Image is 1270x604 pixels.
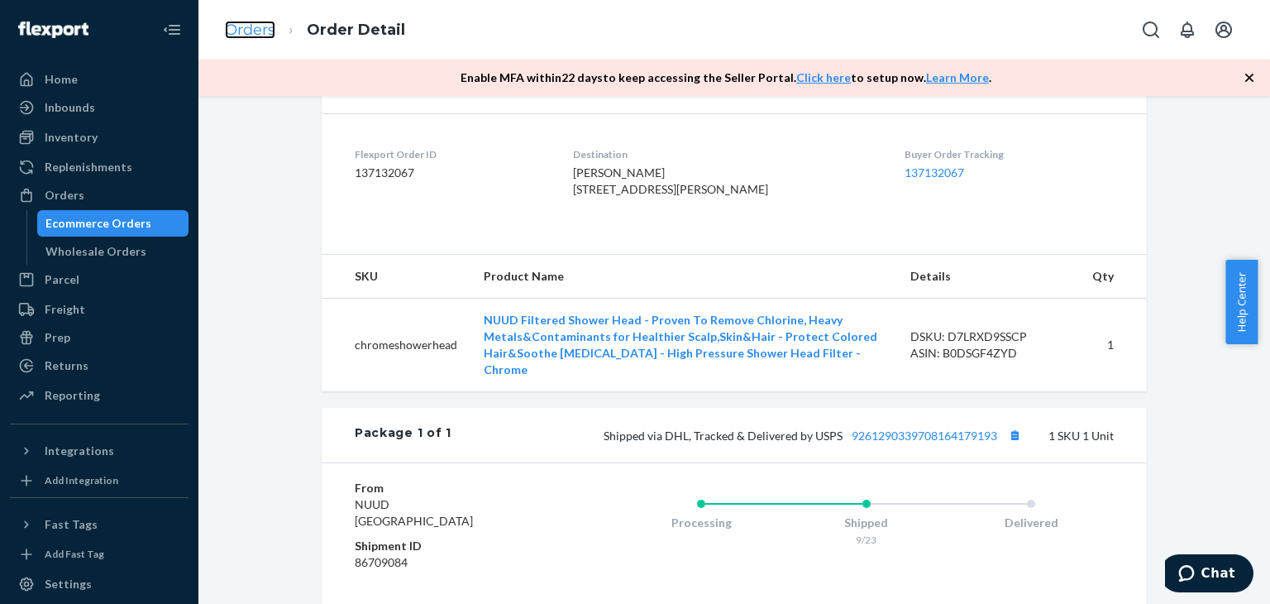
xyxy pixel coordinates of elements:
div: Integrations [45,443,114,459]
a: Orders [225,21,275,39]
td: 1 [1079,299,1147,392]
a: Reporting [10,382,189,409]
span: NUUD [GEOGRAPHIC_DATA] [355,497,473,528]
th: Details [897,255,1079,299]
dt: Flexport Order ID [355,147,547,161]
div: Ecommerce Orders [45,215,151,232]
button: Integrations [10,438,189,464]
div: Parcel [45,271,79,288]
dt: From [355,480,552,496]
a: Settings [10,571,189,597]
dd: 86709084 [355,554,552,571]
div: Home [45,71,78,88]
div: Fast Tags [45,516,98,533]
div: Shipped [784,515,949,531]
a: Wholesale Orders [37,238,189,265]
div: Delivered [948,515,1114,531]
a: Order Detail [307,21,405,39]
button: Fast Tags [10,511,189,538]
div: Wholesale Orders [45,243,146,260]
dd: 137132067 [355,165,547,181]
th: SKU [322,255,470,299]
th: Product Name [470,255,897,299]
button: Help Center [1225,260,1258,344]
a: Prep [10,324,189,351]
a: Ecommerce Orders [37,210,189,237]
img: Flexport logo [18,22,88,38]
a: Inventory [10,124,189,151]
iframe: Opens a widget where you can chat to one of our agents [1165,554,1253,596]
span: [PERSON_NAME] [STREET_ADDRESS][PERSON_NAME] [573,165,768,196]
th: Qty [1079,255,1147,299]
a: Orders [10,182,189,209]
div: Reporting [45,387,100,404]
dt: Shipment ID [355,538,552,554]
span: Shipped via DHL, Tracked & Delivered by USPS [604,429,1025,443]
button: Open account menu [1207,13,1240,46]
button: Copy tracking number [1004,424,1025,446]
button: Close Navigation [155,13,189,46]
div: Add Integration [45,473,118,487]
a: Click here [796,70,851,84]
a: Home [10,66,189,93]
div: Returns [45,357,88,374]
dt: Destination [573,147,878,161]
div: DSKU: D7LRXD9SSCP [910,328,1066,345]
a: Returns [10,352,189,379]
a: Add Fast Tag [10,544,189,564]
a: Add Integration [10,471,189,491]
a: Inbounds [10,94,189,121]
a: 9261290339708164179193 [852,429,997,443]
a: NUUD Filtered Shower Head - Proven To Remove Chlorine, Heavy Metals&Contaminants for Healthier Sc... [484,313,877,376]
a: Parcel [10,266,189,293]
td: chromeshowerhead [322,299,470,392]
div: Inventory [45,129,98,146]
div: Freight [45,301,85,318]
div: Orders [45,187,84,204]
div: Settings [45,576,92,592]
button: Open notifications [1171,13,1204,46]
dt: Buyer Order Tracking [905,147,1114,161]
div: Add Fast Tag [45,547,104,561]
a: Replenishments [10,154,189,180]
div: 9/23 [784,533,949,547]
p: Enable MFA within 22 days to keep accessing the Seller Portal. to setup now. . [461,70,991,86]
button: Open Search Box [1134,13,1167,46]
div: Package 1 of 1 [355,424,451,446]
div: ASIN: B0DSGF4ZYD [910,345,1066,362]
div: Inbounds [45,99,95,116]
div: Prep [45,329,70,346]
div: Processing [618,515,784,531]
a: 137132067 [905,165,964,180]
div: Replenishments [45,159,132,175]
ol: breadcrumbs [212,6,418,55]
div: 1 SKU 1 Unit [451,424,1114,446]
a: Learn More [926,70,989,84]
a: Freight [10,296,189,323]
